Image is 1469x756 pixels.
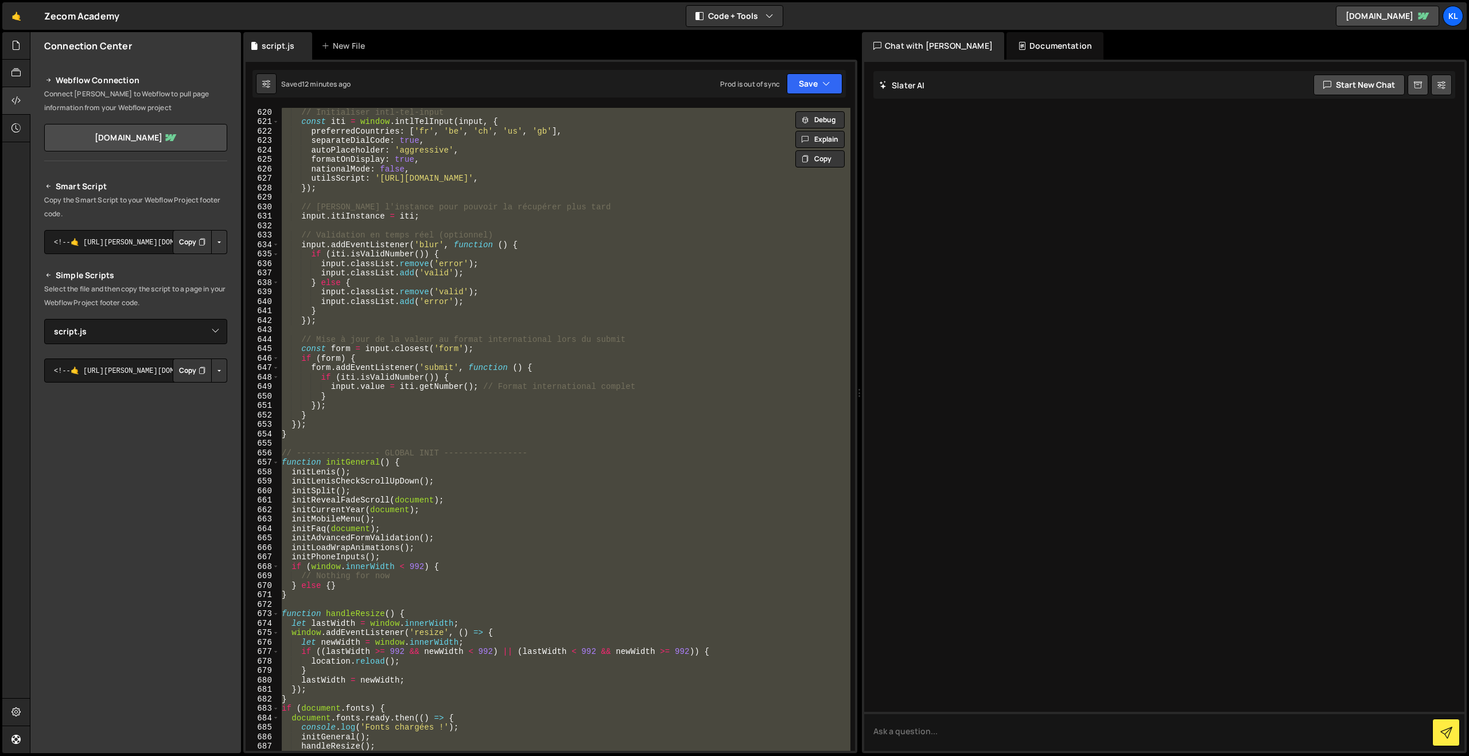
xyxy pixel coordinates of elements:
[246,401,279,411] div: 651
[246,268,279,278] div: 637
[173,358,212,383] button: Copy
[879,80,925,91] h2: Slater AI
[246,278,279,288] div: 638
[246,297,279,307] div: 640
[246,250,279,259] div: 635
[44,402,228,505] iframe: YouTube video player
[246,714,279,723] div: 684
[246,543,279,553] div: 666
[246,287,279,297] div: 639
[246,515,279,524] div: 663
[246,458,279,467] div: 657
[302,79,351,89] div: 12 minutes ago
[44,268,227,282] h2: Simple Scripts
[686,6,783,26] button: Code + Tools
[246,590,279,600] div: 671
[246,420,279,430] div: 653
[246,231,279,240] div: 633
[246,695,279,704] div: 682
[246,505,279,515] div: 662
[246,382,279,392] div: 649
[44,230,227,254] textarea: <!--🤙 [URL][PERSON_NAME][DOMAIN_NAME]> <script>document.addEventListener("DOMContentLoaded", func...
[246,524,279,534] div: 664
[246,496,279,505] div: 661
[44,512,228,615] iframe: YouTube video player
[246,344,279,354] div: 645
[246,221,279,231] div: 632
[246,600,279,610] div: 672
[281,79,351,89] div: Saved
[1443,6,1463,26] a: Kl
[246,581,279,591] div: 670
[246,335,279,345] div: 644
[44,282,227,310] p: Select the file and then copy the script to a page in your Webflow Project footer code.
[246,174,279,184] div: 627
[246,136,279,146] div: 623
[246,354,279,364] div: 646
[246,430,279,439] div: 654
[787,73,842,94] button: Save
[246,562,279,572] div: 668
[246,240,279,250] div: 634
[44,87,227,115] p: Connect [PERSON_NAME] to Webflow to pull page information from your Webflow project
[246,619,279,629] div: 674
[246,259,279,269] div: 636
[246,325,279,335] div: 643
[246,732,279,742] div: 686
[321,40,370,52] div: New File
[246,533,279,543] div: 665
[1006,32,1103,60] div: Documentation
[246,202,279,212] div: 630
[246,449,279,458] div: 656
[44,180,227,193] h2: Smart Script
[44,73,227,87] h2: Webflow Connection
[173,230,227,254] div: Button group with nested dropdown
[246,439,279,449] div: 655
[246,373,279,383] div: 648
[246,676,279,685] div: 680
[246,165,279,174] div: 626
[246,666,279,676] div: 679
[795,131,845,148] button: Explain
[246,193,279,202] div: 629
[246,363,279,373] div: 647
[246,477,279,486] div: 659
[246,552,279,562] div: 667
[246,647,279,657] div: 677
[44,358,227,383] textarea: <!--🤙 [URL][PERSON_NAME][DOMAIN_NAME]> <script>document.addEventListener("DOMContentLoaded", func...
[246,628,279,638] div: 675
[246,638,279,648] div: 676
[246,146,279,155] div: 624
[262,40,294,52] div: script.js
[246,723,279,732] div: 685
[246,306,279,316] div: 641
[246,127,279,137] div: 622
[246,212,279,221] div: 631
[246,486,279,496] div: 660
[246,155,279,165] div: 625
[795,111,845,128] button: Debug
[44,40,132,52] h2: Connection Center
[246,571,279,581] div: 669
[795,150,845,167] button: Copy
[173,230,212,254] button: Copy
[246,392,279,402] div: 650
[246,704,279,714] div: 683
[246,108,279,118] div: 620
[720,79,780,89] div: Prod is out of sync
[1336,6,1439,26] a: [DOMAIN_NAME]
[246,685,279,695] div: 681
[1313,75,1405,95] button: Start new chat
[246,184,279,193] div: 628
[246,117,279,127] div: 621
[173,358,227,383] div: Button group with nested dropdown
[44,124,227,151] a: [DOMAIN_NAME]
[862,32,1004,60] div: Chat with [PERSON_NAME]
[246,411,279,420] div: 652
[246,467,279,477] div: 658
[246,609,279,619] div: 673
[44,193,227,221] p: Copy the Smart Script to your Webflow Project footer code.
[44,9,119,23] div: Zecom Academy
[246,742,279,751] div: 687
